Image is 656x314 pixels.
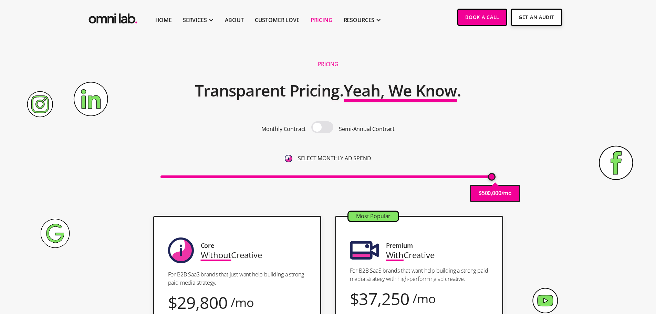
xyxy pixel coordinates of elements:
div: $ [350,294,359,303]
p: 500,000 [482,189,501,198]
div: $ [168,298,177,307]
p: SELECT MONTHLY AD SPEND [298,154,371,163]
a: Get An Audit [511,9,562,26]
span: Without [201,249,231,261]
div: RESOURCES [344,16,375,24]
p: Monthly Contract [261,124,306,134]
div: Premium [386,241,413,250]
a: About [225,16,244,24]
p: $ [479,189,482,198]
div: SERVICES [183,16,207,24]
div: 29,800 [177,298,227,307]
a: home [87,9,139,26]
h2: Transparent Pricing. . [195,77,461,104]
div: /mo [231,298,254,307]
div: Creative [201,250,262,260]
h1: Pricing [318,61,339,68]
div: Most Popular [348,212,398,221]
a: Book a Call [457,9,507,26]
div: 37,250 [359,294,409,303]
p: /mo [501,189,512,198]
span: Yeah, We Know [344,80,457,101]
a: Customer Love [255,16,300,24]
p: Semi-Annual Contract [339,124,395,134]
p: For B2B SaaS brands that want help building a strong paid media strategy with high-performing ad ... [350,266,488,283]
img: 6410812402e99d19b372aa32_omni-nav-info.svg [285,155,292,162]
div: Core [201,241,214,250]
img: Omni Lab: B2B SaaS Demand Generation Agency [87,9,139,26]
p: For B2B SaaS brands that just want help building a strong paid media strategy. [168,270,306,287]
a: Pricing [311,16,333,24]
div: /mo [413,294,436,303]
span: With [386,249,404,261]
iframe: Chat Widget [532,234,656,314]
a: Home [155,16,172,24]
div: Creative [386,250,435,260]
